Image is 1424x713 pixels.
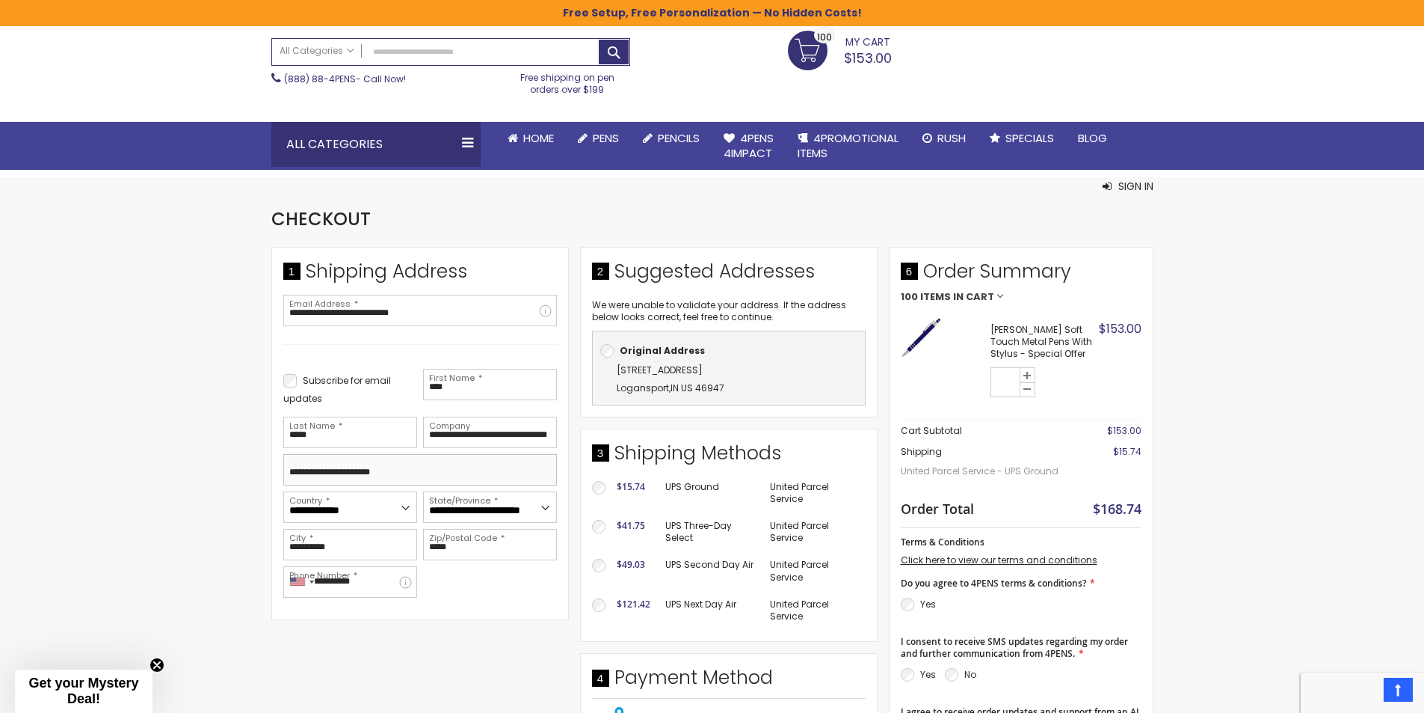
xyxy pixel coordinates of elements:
[284,73,406,85] span: - Call Now!
[1113,445,1141,458] span: $15.74
[762,591,865,630] td: United Parcel Service
[901,259,1141,292] span: Order Summary
[978,122,1066,155] a: Specials
[910,122,978,155] a: Rush
[658,591,763,630] td: UPS Next Day Air
[1099,320,1141,337] span: $153.00
[592,441,866,474] div: Shipping Methods
[817,30,832,44] span: 100
[762,512,865,551] td: United Parcel Service
[1066,122,1119,155] a: Blog
[272,39,362,64] a: All Categories
[1093,500,1141,518] span: $168.74
[920,668,936,681] label: Yes
[901,536,984,548] span: Terms & Conditions
[681,382,693,394] span: US
[724,130,774,161] span: 4Pens 4impact
[920,598,936,611] label: Yes
[620,344,705,357] b: Original Address
[901,577,1086,590] span: Do you agree to 4PENS terms & conditions?
[901,292,918,302] span: 100
[844,49,892,67] span: $153.00
[658,512,763,551] td: UPS Three-Day Select
[617,558,645,571] span: $49.03
[1118,179,1153,194] span: Sign In
[901,498,974,518] strong: Order Total
[990,324,1095,361] strong: [PERSON_NAME] Soft Touch Metal Pens With Stylus - Special Offer
[592,665,866,698] div: Payment Method
[566,122,631,155] a: Pens
[964,668,976,681] label: No
[600,361,857,397] div: ,
[271,122,481,167] div: All Categories
[798,130,899,161] span: 4PROMOTIONAL ITEMS
[617,598,650,611] span: $121.42
[592,259,866,292] div: Suggested Addresses
[284,567,318,597] div: United States: +1
[505,66,630,96] div: Free shipping on pen orders over $199
[1078,130,1107,146] span: Blog
[901,554,1097,566] a: Click here to view our terms and conditions
[712,122,786,171] a: 4Pens4impact
[28,676,138,706] span: Get your Mystery Deal!
[762,551,865,590] td: United Parcel Service
[523,130,554,146] span: Home
[695,382,724,394] span: 46947
[671,382,679,394] span: IN
[658,551,763,590] td: UPS Second Day Air
[617,364,703,376] span: [STREET_ADDRESS]
[280,45,354,57] span: All Categories
[617,519,645,532] span: $41.75
[617,382,669,394] span: Logansport
[283,374,391,405] span: Subscribe for email updates
[1107,424,1141,437] span: $153.00
[271,206,371,231] span: Checkout
[631,122,712,155] a: Pencils
[762,474,865,512] td: United Parcel Service
[592,299,866,323] p: We were unable to validate your address. If the address below looks correct, feel free to continue.
[658,474,763,512] td: UPS Ground
[1301,673,1424,713] iframe: Google Customer Reviews
[283,259,557,292] div: Shipping Address
[901,420,1067,441] th: Cart Subtotal
[150,658,164,673] button: Close teaser
[617,480,645,493] span: $15.74
[496,122,566,155] a: Home
[284,73,356,85] a: (888) 88-4PENS
[901,445,942,458] span: Shipping
[15,670,152,713] div: Get your Mystery Deal!Close teaser
[901,635,1128,660] span: I consent to receive SMS updates regarding my order and further communication from 4PENS.
[901,458,1067,485] span: United Parcel Service - UPS Ground
[658,130,700,146] span: Pencils
[1005,130,1054,146] span: Specials
[593,130,619,146] span: Pens
[1103,179,1153,194] button: Sign In
[901,317,942,358] img: Celeste Soft Touch Metal Pens With Stylus - Special Offer-Blue
[788,31,892,68] a: $153.00 100
[920,292,994,302] span: Items in Cart
[937,130,966,146] span: Rush
[786,122,910,171] a: 4PROMOTIONALITEMS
